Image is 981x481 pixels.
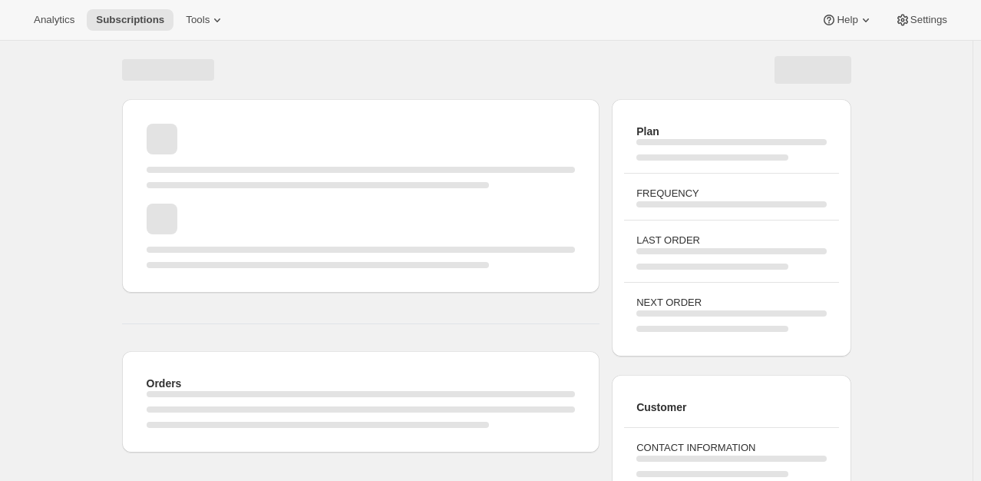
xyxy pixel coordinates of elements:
[837,14,857,26] span: Help
[636,124,826,139] h2: Plan
[636,233,826,248] h3: LAST ORDER
[812,9,882,31] button: Help
[147,376,576,391] h2: Orders
[636,440,826,456] h3: CONTACT INFORMATION
[25,9,84,31] button: Analytics
[96,14,164,26] span: Subscriptions
[636,295,826,310] h3: NEXT ORDER
[177,9,234,31] button: Tools
[34,14,74,26] span: Analytics
[636,400,826,415] h2: Customer
[87,9,173,31] button: Subscriptions
[636,186,826,201] h3: FREQUENCY
[886,9,956,31] button: Settings
[186,14,210,26] span: Tools
[910,14,947,26] span: Settings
